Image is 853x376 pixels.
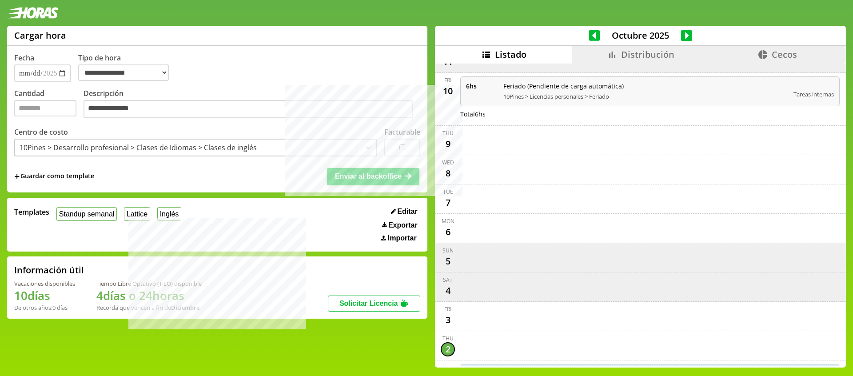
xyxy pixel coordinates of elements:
[441,137,455,151] div: 9
[600,29,681,41] span: Octubre 2025
[466,82,497,90] span: 6 hs
[441,166,455,180] div: 8
[397,208,417,216] span: Editar
[503,82,787,90] span: Feriado (Pendiente de carga automática)
[171,304,199,312] b: Diciembre
[14,100,76,116] input: Cantidad
[621,48,674,60] span: Distribución
[124,207,150,221] button: Lattice
[78,64,169,81] select: Tipo de hora
[442,129,454,137] div: Thu
[379,221,420,230] button: Exportar
[339,300,398,307] span: Solicitar Licencia
[7,7,59,19] img: logotipo
[14,172,20,181] span: +
[384,127,420,137] label: Facturable
[96,304,202,312] div: Recordá que vencen a fin de
[442,159,454,166] div: Wed
[444,305,451,313] div: Fri
[442,217,454,225] div: Mon
[335,172,402,180] span: Enviar al backoffice
[388,207,420,216] button: Editar
[435,64,846,366] div: scrollable content
[443,276,453,284] div: Sat
[14,127,68,137] label: Centro de costo
[441,84,455,98] div: 10
[441,342,455,356] div: 2
[20,143,257,152] div: 10Pines > Desarrollo profesional > Clases de Idiomas > Clases de inglés
[14,264,84,276] h2: Información útil
[441,284,455,298] div: 4
[14,53,34,63] label: Fecha
[14,207,49,217] span: Templates
[14,304,75,312] div: De otros años: 0 días
[460,110,840,118] div: Total 6 hs
[503,92,787,100] span: 10Pines > Licencias personales > Feriado
[772,48,797,60] span: Cecos
[157,207,181,221] button: Inglés
[388,234,417,242] span: Importar
[442,335,454,342] div: Thu
[441,225,455,239] div: 6
[56,207,117,221] button: Standup semanal
[14,172,94,181] span: +Guardar como template
[14,280,75,288] div: Vacaciones disponibles
[84,88,420,121] label: Descripción
[441,254,455,268] div: 5
[495,48,526,60] span: Listado
[793,90,834,98] span: Tareas internas
[96,280,202,288] div: Tiempo Libre Optativo (TiLO) disponible
[14,29,66,41] h1: Cargar hora
[441,313,455,327] div: 3
[388,221,418,229] span: Exportar
[442,247,454,254] div: Sun
[442,364,454,372] div: Wed
[96,288,202,304] h1: 4 días o 24 horas
[444,76,451,84] div: Fri
[441,196,455,210] div: 7
[14,88,84,121] label: Cantidad
[443,188,453,196] div: Tue
[328,296,420,312] button: Solicitar Licencia
[327,168,419,185] button: Enviar al backoffice
[78,53,176,82] label: Tipo de hora
[84,100,413,119] textarea: Descripción
[14,288,75,304] h1: 10 días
